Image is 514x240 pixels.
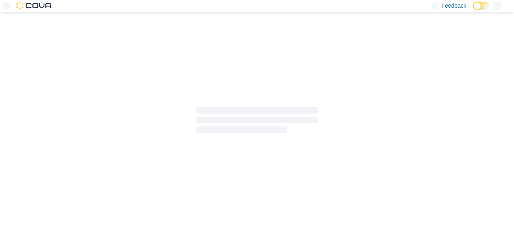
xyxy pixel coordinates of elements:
[196,109,318,135] span: Loading
[16,2,53,10] img: Cova
[442,2,466,10] span: Feedback
[473,2,490,10] input: Dark Mode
